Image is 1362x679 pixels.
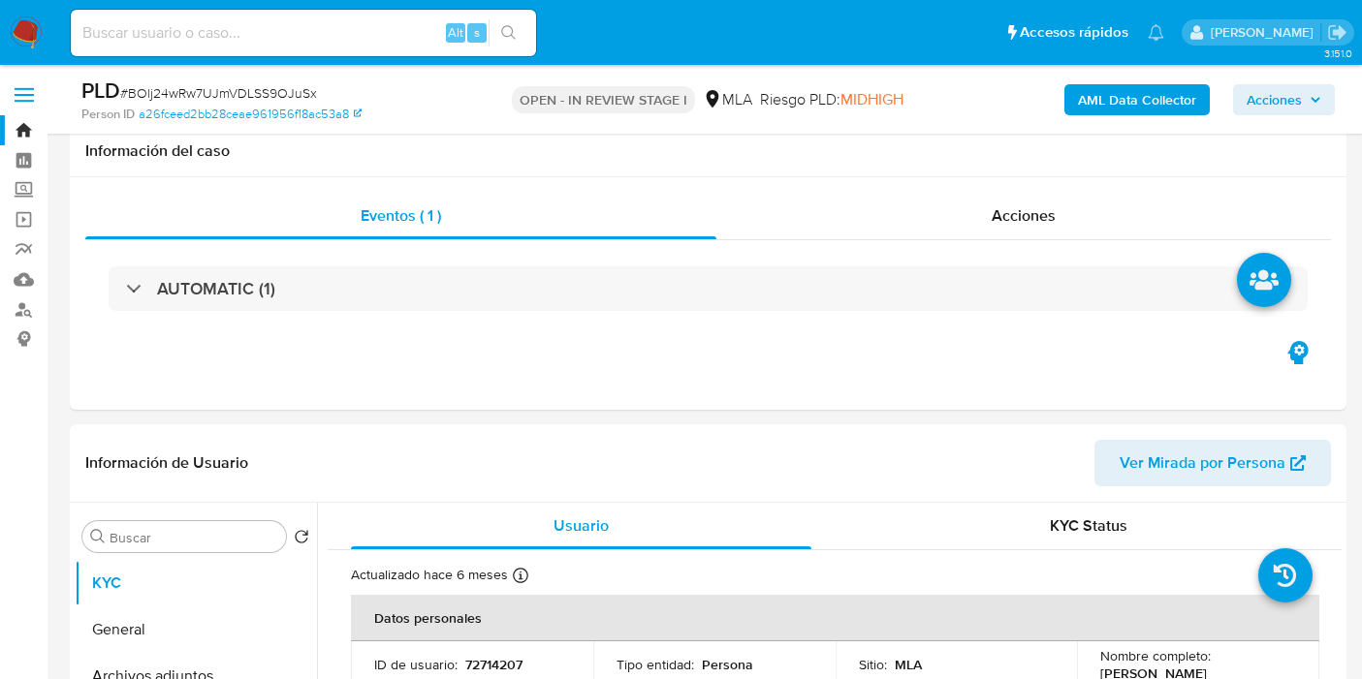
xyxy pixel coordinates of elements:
[1120,440,1285,486] span: Ver Mirada por Persona
[361,204,441,227] span: Eventos ( 1 )
[1050,514,1127,537] span: KYC Status
[1094,440,1331,486] button: Ver Mirada por Persona
[554,514,609,537] span: Usuario
[85,453,248,473] h1: Información de Usuario
[465,656,523,673] p: 72714207
[85,141,1331,161] h1: Información del caso
[75,606,317,653] button: General
[120,83,317,103] span: # BOlj24wRw7UJmVDLSS9OJuSx
[1078,84,1196,115] b: AML Data Collector
[294,529,309,550] button: Volver al orden por defecto
[374,656,458,673] p: ID de usuario :
[351,595,1319,641] th: Datos personales
[71,20,536,46] input: Buscar usuario o caso...
[840,88,903,110] span: MIDHIGH
[1327,22,1347,43] a: Salir
[109,266,1308,311] div: AUTOMATIC (1)
[1211,23,1320,42] p: micaelaestefania.gonzalez@mercadolibre.com
[1020,22,1128,43] span: Accesos rápidos
[474,23,480,42] span: s
[1100,647,1211,664] p: Nombre completo :
[81,106,135,123] b: Person ID
[760,89,903,110] span: Riesgo PLD:
[1064,84,1210,115] button: AML Data Collector
[489,19,528,46] button: search-icon
[110,529,278,546] input: Buscar
[895,656,922,673] p: MLA
[1233,84,1335,115] button: Acciones
[81,75,120,106] b: PLD
[1148,24,1164,41] a: Notificaciones
[1247,84,1302,115] span: Acciones
[75,560,317,606] button: KYC
[703,89,752,110] div: MLA
[992,204,1056,227] span: Acciones
[617,656,694,673] p: Tipo entidad :
[512,86,695,113] p: OPEN - IN REVIEW STAGE I
[859,656,887,673] p: Sitio :
[157,278,275,299] h3: AUTOMATIC (1)
[139,106,362,123] a: a26fceed2bb28ceae961956f18ac53a8
[448,23,463,42] span: Alt
[702,656,753,673] p: Persona
[90,529,106,544] button: Buscar
[351,566,508,584] p: Actualizado hace 6 meses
